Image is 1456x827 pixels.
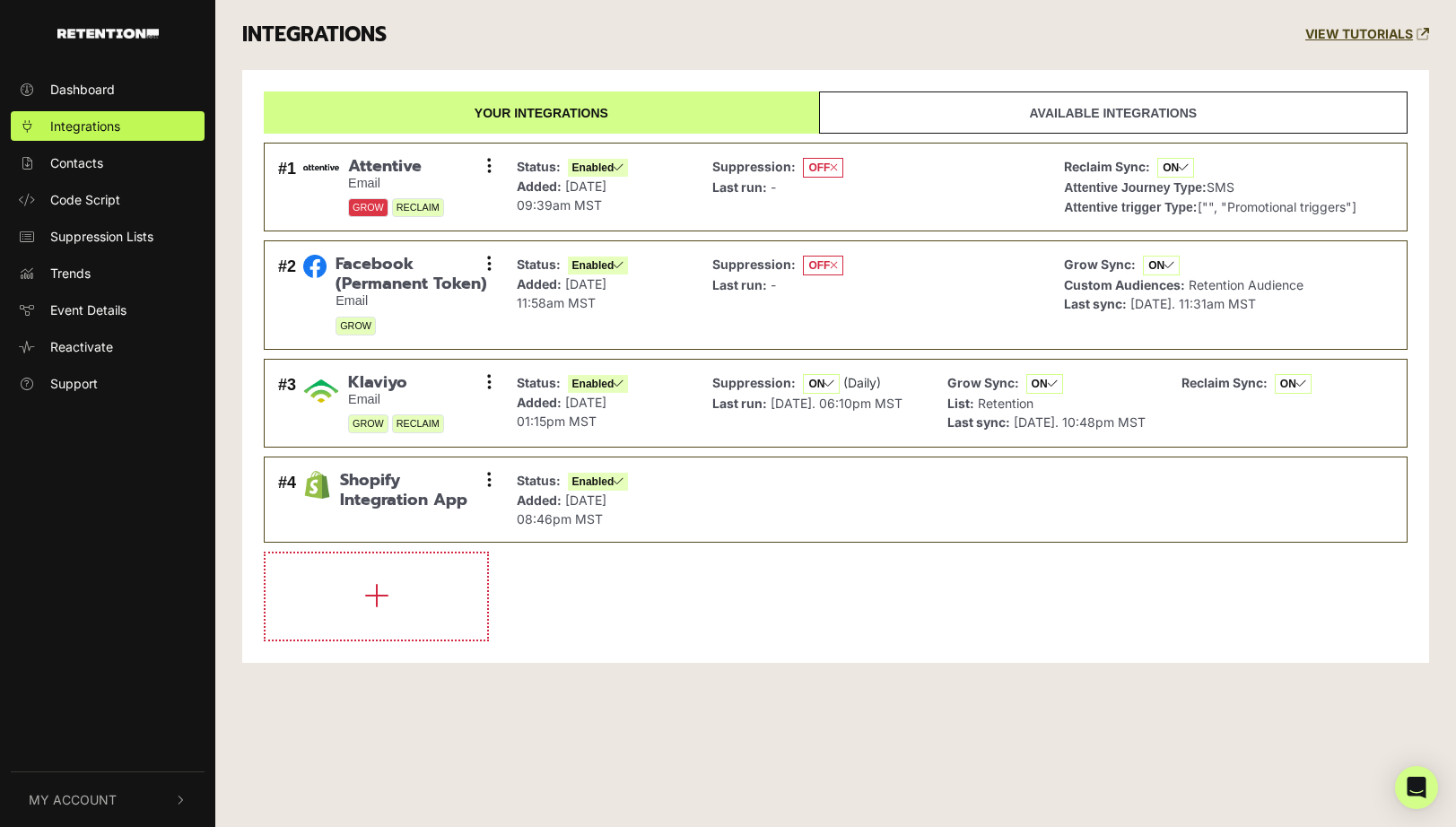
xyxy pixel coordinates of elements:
strong: Attentive trigger Type: [1064,200,1197,214]
span: Reactivate [50,337,113,356]
span: Attentive [348,157,444,177]
button: My Account [11,772,205,827]
span: Integrations [50,117,120,135]
span: [DATE]. 11:31am MST [1130,296,1256,311]
strong: Last run: [712,179,767,195]
img: Attentive [303,164,339,170]
div: Open Intercom Messenger [1395,766,1438,809]
small: Email [336,293,489,309]
span: Trends [50,264,91,283]
strong: Status: [517,159,561,174]
strong: Last run: [712,396,767,411]
a: Contacts [11,148,205,178]
strong: Suppression: [712,375,796,390]
a: Event Details [11,295,205,325]
h3: INTEGRATIONS [242,22,387,48]
span: Retention Audience [1189,277,1303,292]
strong: Status: [517,257,561,272]
span: GROW [348,198,388,217]
p: SMS ["", "Promotional triggers"] [1064,157,1356,217]
span: RECLAIM [392,198,444,217]
span: Support [50,374,98,393]
a: Available integrations [819,91,1408,134]
span: OFF [803,256,843,275]
span: (Daily) [843,375,881,390]
strong: Last sync: [1064,296,1127,311]
div: #3 [278,373,296,434]
span: Contacts [50,153,103,172]
div: #4 [278,471,296,528]
span: Enabled [568,159,629,177]
a: Suppression Lists [11,222,205,251]
span: ON [1143,256,1180,275]
a: Dashboard [11,74,205,104]
span: Shopify Integration App [340,471,490,509]
strong: Added: [517,395,562,410]
span: GROW [348,414,388,433]
span: Suppression Lists [50,227,153,246]
strong: List: [947,396,974,411]
img: Klaviyo [303,373,339,409]
strong: Grow Sync: [1064,257,1136,272]
a: Integrations [11,111,205,141]
strong: Reclaim Sync: [1181,375,1268,390]
strong: Last sync: [947,414,1010,430]
strong: Suppression: [712,159,796,174]
span: ON [1026,374,1063,394]
strong: Added: [517,276,562,292]
span: RECLAIM [392,414,444,433]
span: OFF [803,158,843,178]
div: #1 [278,157,296,218]
strong: Added: [517,492,562,508]
small: Email [348,392,444,407]
strong: Attentive Journey Type: [1064,180,1206,195]
span: ON [1157,158,1194,178]
a: Trends [11,258,205,288]
span: Facebook (Permanent Token) [336,255,489,293]
strong: Added: [517,178,562,194]
span: [DATE] 09:39am MST [517,178,606,213]
a: VIEW TUTORIALS [1305,27,1429,42]
span: - [771,277,776,292]
span: [DATE]. 06:10pm MST [771,396,902,411]
span: - [771,179,776,195]
strong: Suppression: [712,257,796,272]
span: [DATE]. 10:48pm MST [1014,414,1146,430]
span: [DATE] 01:15pm MST [517,395,606,429]
span: Enabled [568,473,629,491]
span: Retention [978,396,1033,411]
strong: Status: [517,473,561,488]
a: Support [11,369,205,398]
a: Code Script [11,185,205,214]
span: GROW [336,317,376,335]
div: #2 [278,255,296,335]
a: Reactivate [11,332,205,361]
strong: Status: [517,375,561,390]
small: Email [348,176,444,191]
span: Event Details [50,300,126,319]
strong: Custom Audiences: [1064,277,1185,292]
a: Your integrations [264,91,819,134]
span: My Account [29,790,117,809]
span: Dashboard [50,80,115,99]
strong: Grow Sync: [947,375,1019,390]
span: Enabled [568,257,629,274]
img: Retention.com [57,29,159,39]
span: Enabled [568,375,629,393]
span: ON [1275,374,1312,394]
img: Shopify Integration App [303,471,331,499]
span: Code Script [50,190,120,209]
span: ON [803,374,840,394]
strong: Last run: [712,277,767,292]
strong: Reclaim Sync: [1064,159,1150,174]
img: Facebook (Permanent Token) [303,255,327,278]
span: Klaviyo [348,373,444,393]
